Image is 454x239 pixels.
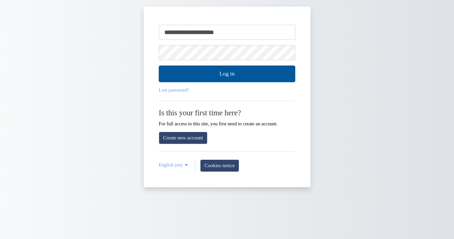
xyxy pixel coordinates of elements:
button: Cookies notice [200,159,239,172]
a: Create new account [159,132,208,144]
a: Lost password? [159,87,189,93]
button: Log in [159,66,295,82]
a: English ‎(en)‎ [159,162,190,168]
div: For full access to this site, you first need to create an account. [159,108,295,126]
h2: Is this your first time here? [159,108,295,117]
